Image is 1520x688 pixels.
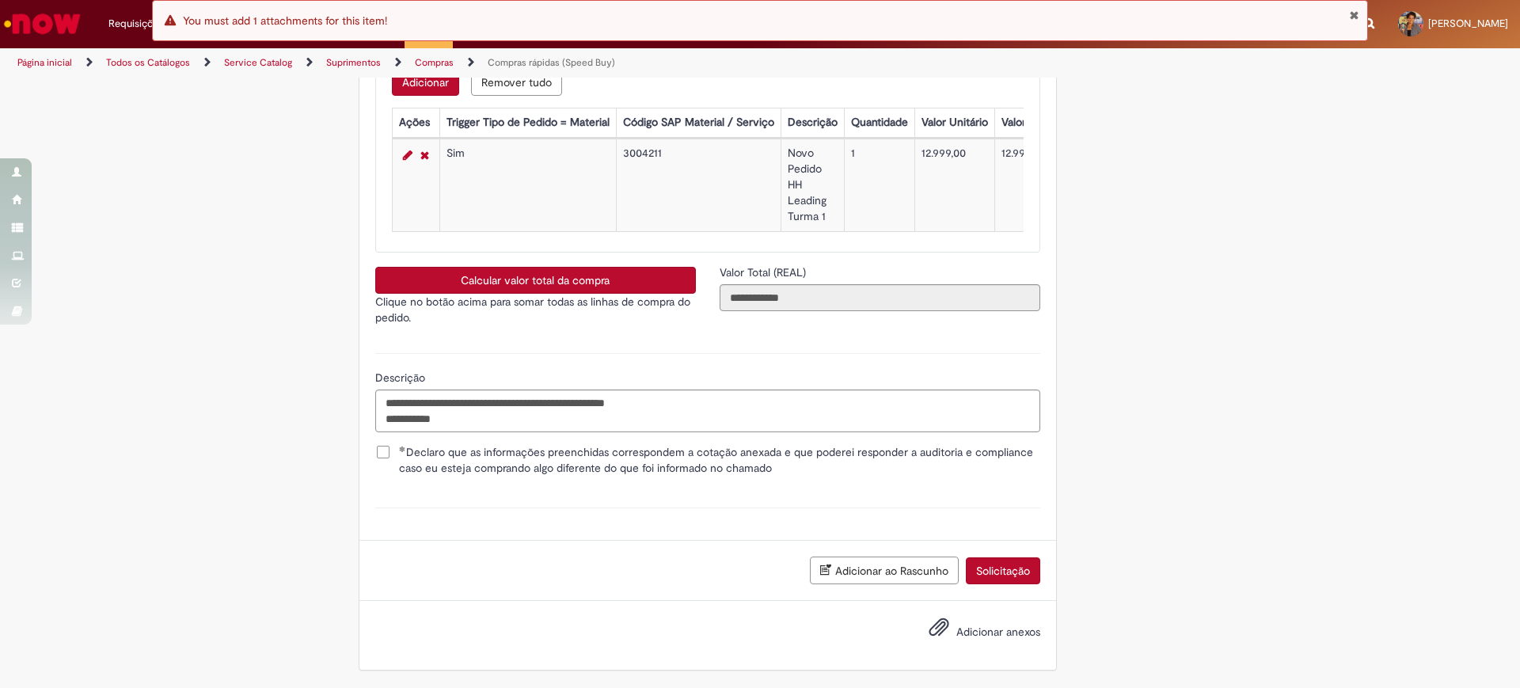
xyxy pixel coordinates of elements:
a: Compras rápidas (Speed Buy) [488,56,615,69]
th: Código SAP Material / Serviço [616,108,781,138]
th: Valor Total Moeda [994,108,1096,138]
button: Solicitação [966,557,1040,584]
textarea: Descrição [375,390,1040,432]
td: Novo Pedido HH Leading Turma 1 [781,139,844,232]
a: Todos os Catálogos [106,56,190,69]
button: Adicionar anexos [925,613,953,649]
button: Adicionar ao Rascunho [810,557,959,584]
p: Clique no botão acima para somar todas as linhas de compra do pedido. [375,294,696,325]
td: 12.999,00 [914,139,994,232]
span: You must add 1 attachments for this item! [183,13,387,28]
a: Service Catalog [224,56,292,69]
th: Trigger Tipo de Pedido = Material [439,108,616,138]
button: Calcular valor total da compra [375,267,696,294]
a: Editar Linha 1 [399,146,416,165]
span: Requisições [108,16,164,32]
th: Quantidade [844,108,914,138]
td: Sim [439,139,616,232]
a: Página inicial [17,56,72,69]
th: Ações [392,108,439,138]
span: Obrigatório Preenchido [399,446,406,452]
span: Adicionar anexos [956,625,1040,639]
label: Somente leitura - Valor Total (REAL) [720,264,809,280]
span: Somente leitura - Valor Total (REAL) [720,265,809,279]
a: Remover linha 1 [416,146,433,165]
ul: Trilhas de página [12,48,1001,78]
th: Valor Unitário [914,108,994,138]
a: Compras [415,56,454,69]
span: [PERSON_NAME] [1428,17,1508,30]
button: Fechar Notificação [1349,9,1359,21]
img: ServiceNow [2,8,83,40]
span: Descrição [375,371,428,385]
span: Declaro que as informações preenchidas correspondem a cotação anexada e que poderei responder a a... [399,444,1040,476]
td: 1 [844,139,914,232]
a: Suprimentos [326,56,381,69]
button: Remove all rows for Lista de Itens [471,69,562,96]
td: 12.999,00 [994,139,1096,232]
td: 3004211 [616,139,781,232]
th: Descrição [781,108,844,138]
button: Add a row for Lista de Itens [392,69,459,96]
input: Valor Total (REAL) [720,284,1040,311]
